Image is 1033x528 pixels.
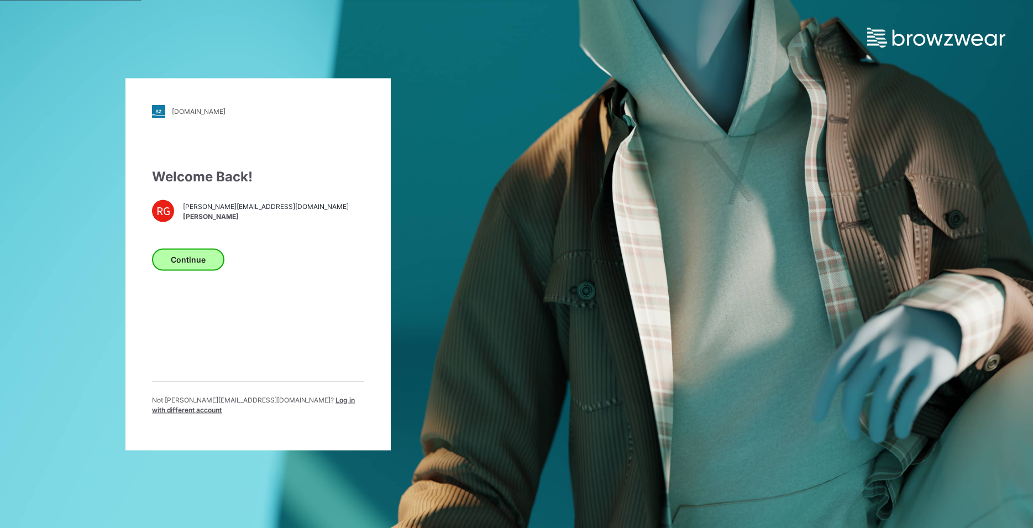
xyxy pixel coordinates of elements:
span: [PERSON_NAME] [183,212,349,222]
a: [DOMAIN_NAME] [152,104,364,118]
button: Continue [152,248,224,270]
img: stylezone-logo.562084cfcfab977791bfbf7441f1a819.svg [152,104,165,118]
div: RG [152,200,174,222]
img: browzwear-logo.e42bd6dac1945053ebaf764b6aa21510.svg [867,28,1005,48]
p: Not [PERSON_NAME][EMAIL_ADDRESS][DOMAIN_NAME] ? [152,395,364,415]
span: [PERSON_NAME][EMAIL_ADDRESS][DOMAIN_NAME] [183,202,349,212]
div: [DOMAIN_NAME] [172,107,226,116]
div: Welcome Back! [152,166,364,186]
